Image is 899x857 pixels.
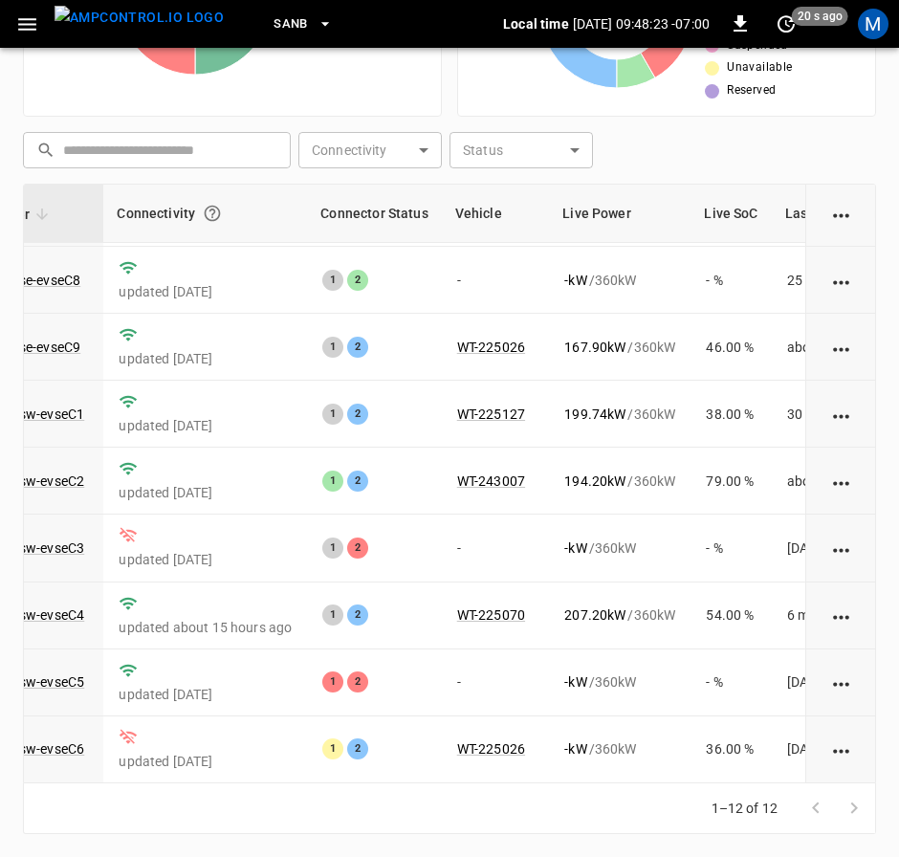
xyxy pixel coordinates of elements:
th: Vehicle [442,185,550,243]
div: / 360 kW [564,672,675,692]
div: action cell options [829,472,853,491]
td: - [442,247,550,314]
div: / 360 kW [564,605,675,625]
td: - % [691,515,771,582]
div: action cell options [829,538,853,558]
div: 1 [322,738,343,759]
p: - kW [564,672,586,692]
p: 1–12 of 12 [712,799,778,818]
p: - kW [564,538,586,558]
th: Live Power [549,185,691,243]
div: 1 [322,604,343,626]
button: Connection between the charger and our software. [195,196,230,231]
div: / 360 kW [564,538,675,558]
div: 2 [347,337,368,358]
div: / 360 kW [564,405,675,424]
span: 20 s ago [792,7,848,26]
button: SanB [266,6,340,43]
td: - % [691,649,771,716]
div: action cell options [829,739,853,758]
div: 1 [322,471,343,492]
p: Local time [503,14,569,33]
button: set refresh interval [771,9,801,39]
div: 1 [322,337,343,358]
a: WT-225026 [457,741,525,757]
div: action cell options [829,204,853,223]
p: updated [DATE] [119,349,292,368]
div: 1 [322,270,343,291]
div: action cell options [829,338,853,357]
p: updated [DATE] [119,416,292,435]
span: Reserved [727,81,776,100]
div: 2 [347,404,368,425]
div: 1 [322,538,343,559]
div: / 360 kW [564,472,675,491]
th: Live SoC [691,185,771,243]
span: Unavailable [727,58,792,77]
td: 54.00 % [691,582,771,649]
a: WT-243007 [457,473,525,489]
a: WT-225127 [457,407,525,422]
td: - % [691,247,771,314]
div: 2 [347,671,368,692]
div: action cell options [829,405,853,424]
p: 199.74 kW [564,405,625,424]
td: 38.00 % [691,381,771,448]
div: Connectivity [117,196,294,231]
p: - kW [564,739,586,758]
a: WT-225026 [457,340,525,355]
td: - [442,649,550,716]
p: 167.90 kW [564,338,625,357]
p: updated [DATE] [119,685,292,704]
p: updated [DATE] [119,752,292,771]
p: 207.20 kW [564,605,625,625]
div: action cell options [829,672,853,692]
p: updated [DATE] [119,550,292,569]
div: 2 [347,471,368,492]
p: updated [DATE] [119,282,292,301]
p: updated [DATE] [119,483,292,502]
p: - kW [564,271,586,290]
div: / 360 kW [564,739,675,758]
td: 79.00 % [691,448,771,515]
a: WT-225070 [457,607,525,623]
div: action cell options [829,605,853,625]
th: Connector Status [307,185,441,243]
td: 46.00 % [691,314,771,381]
div: / 360 kW [564,338,675,357]
div: 2 [347,538,368,559]
td: 36.00 % [691,716,771,783]
div: 1 [322,404,343,425]
div: 2 [347,604,368,626]
div: profile-icon [858,9,888,39]
div: / 360 kW [564,271,675,290]
div: 1 [322,671,343,692]
div: 2 [347,738,368,759]
span: SanB [274,13,308,35]
div: 2 [347,270,368,291]
div: action cell options [829,271,853,290]
img: ampcontrol.io logo [55,6,224,30]
p: 194.20 kW [564,472,625,491]
p: [DATE] 09:48:23 -07:00 [573,14,710,33]
td: - [442,515,550,582]
p: updated about 15 hours ago [119,618,292,637]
